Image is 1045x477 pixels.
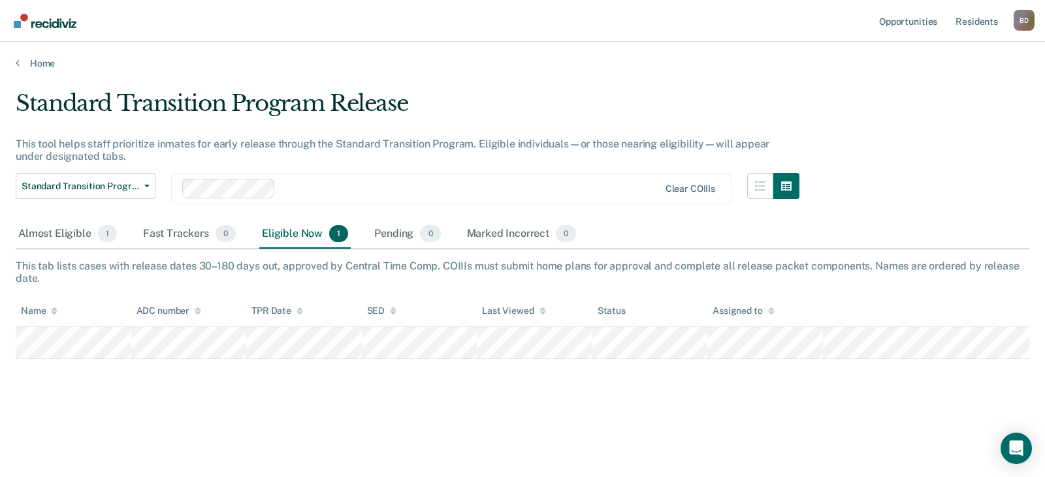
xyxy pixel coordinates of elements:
[666,183,715,194] div: Clear COIIIs
[16,138,799,162] div: This tool helps staff prioritize inmates for early release through the Standard Transition Progra...
[21,305,57,316] div: Name
[556,225,576,242] span: 0
[16,260,1029,285] div: This tab lists cases with release dates 30–180 days out, approved by Central Time Comp. COIIIs mu...
[16,173,155,199] button: Standard Transition Program Release
[22,181,139,192] span: Standard Transition Program Release
[16,90,799,127] div: Standard Transition Program Release
[16,220,120,249] div: Almost Eligible1
[216,225,236,242] span: 0
[420,225,440,242] span: 0
[598,305,626,316] div: Status
[1001,433,1032,464] div: Open Intercom Messenger
[14,14,76,28] img: Recidiviz
[713,305,774,316] div: Assigned to
[367,305,397,316] div: SED
[16,57,1029,69] a: Home
[137,305,202,316] div: ADC number
[98,225,117,242] span: 1
[464,220,579,249] div: Marked Incorrect0
[259,220,351,249] div: Eligible Now1
[251,305,303,316] div: TPR Date
[482,305,545,316] div: Last Viewed
[1014,10,1035,31] div: B D
[372,220,443,249] div: Pending0
[1014,10,1035,31] button: Profile dropdown button
[329,225,348,242] span: 1
[140,220,238,249] div: Fast Trackers0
